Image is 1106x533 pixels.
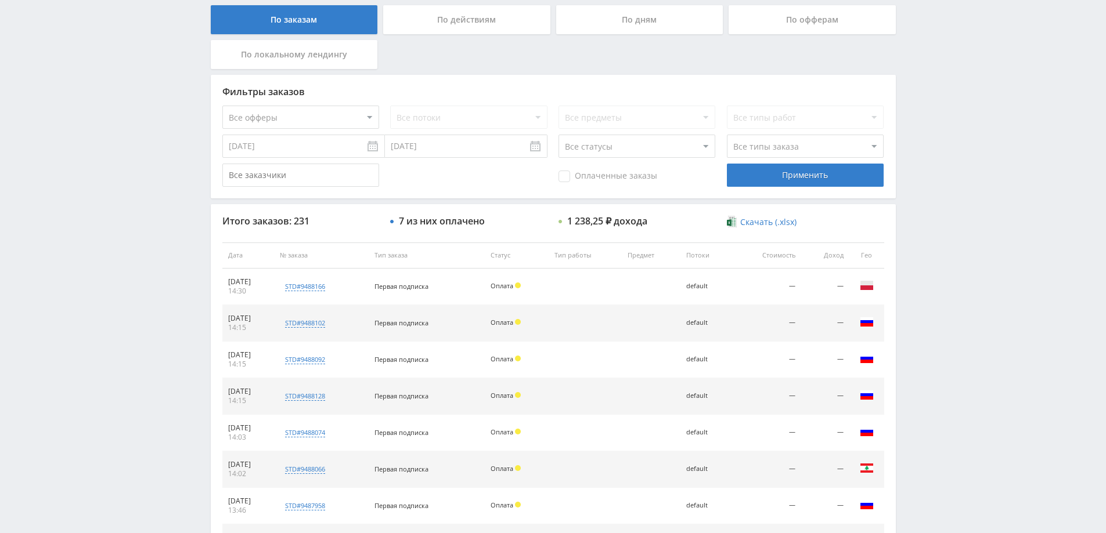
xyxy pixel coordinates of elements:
th: Тип работы [549,242,622,269]
div: По локальному лендингу [211,40,378,69]
div: std#9488128 [285,391,325,401]
th: Тип заказа [369,242,485,269]
img: lbn.png [860,461,874,475]
td: — [733,342,801,378]
td: — [801,342,849,378]
img: rus.png [860,351,874,365]
div: std#9487958 [285,501,325,510]
div: 14:02 [228,469,269,478]
div: std#9488074 [285,428,325,437]
img: xlsx [727,216,737,227]
div: Итого заказов: 231 [222,216,379,226]
span: Холд [515,429,521,434]
th: № заказа [274,242,369,269]
div: [DATE] [228,496,269,506]
div: std#9488102 [285,318,325,328]
div: default [686,319,727,327]
span: Первая подписка [374,465,428,473]
td: — [801,415,849,451]
div: default [686,282,727,290]
span: Первая подписка [374,501,428,510]
input: Все заказчики [222,164,379,187]
div: 14:30 [228,287,269,296]
th: Стоимость [733,242,801,269]
td: — [733,378,801,415]
div: std#9488066 [285,465,325,474]
div: std#9488166 [285,282,325,291]
span: Скачать (.xlsx) [740,217,797,227]
img: rus.png [860,315,874,329]
div: default [686,392,727,400]
div: std#9488092 [285,355,325,364]
td: — [801,378,849,415]
div: [DATE] [228,314,269,323]
span: Первая подписка [374,282,428,291]
div: 1 238,25 ₽ дохода [567,216,647,226]
div: [DATE] [228,277,269,287]
span: Оплата [491,391,513,400]
span: Первая подписка [374,428,428,437]
div: Фильтры заказов [222,86,884,97]
div: По дням [556,5,723,34]
span: Оплата [491,464,513,473]
div: 14:15 [228,360,269,369]
img: rus.png [860,425,874,438]
img: rus.png [860,498,874,512]
div: [DATE] [228,460,269,469]
div: [DATE] [228,350,269,360]
img: rus.png [860,388,874,402]
td: — [733,415,801,451]
div: [DATE] [228,387,269,396]
span: Оплата [491,281,513,290]
a: Скачать (.xlsx) [727,216,797,228]
span: Оплата [491,318,513,327]
img: pol.png [860,278,874,292]
span: Холд [515,465,521,471]
span: Первая подписка [374,355,428,364]
th: Статус [485,242,549,269]
span: Холд [515,319,521,325]
div: По офферам [729,5,896,34]
span: Первая подписка [374,318,428,327]
span: Холд [515,356,521,361]
div: default [686,429,727,436]
span: Оплата [491,501,513,509]
div: Применить [727,164,884,187]
div: 14:15 [228,396,269,405]
div: 14:15 [228,323,269,332]
th: Предмет [622,242,680,269]
div: 7 из них оплачено [399,216,485,226]
div: 14:03 [228,433,269,442]
div: 13:46 [228,506,269,515]
th: Дата [222,242,275,269]
div: default [686,356,727,363]
td: — [801,269,849,305]
th: Гео [849,242,884,269]
span: Оплата [491,427,513,436]
td: — [733,269,801,305]
td: — [801,305,849,342]
div: default [686,465,727,473]
span: Оплата [491,354,513,363]
div: default [686,502,727,509]
div: По действиям [383,5,550,34]
span: Первая подписка [374,391,428,400]
th: Потоки [680,242,733,269]
span: Оплаченные заказы [559,171,657,182]
span: Холд [515,392,521,398]
div: [DATE] [228,423,269,433]
td: — [733,488,801,524]
span: Холд [515,282,521,288]
td: — [801,488,849,524]
div: По заказам [211,5,378,34]
td: — [733,305,801,342]
td: — [801,451,849,488]
span: Холд [515,502,521,507]
td: — [733,451,801,488]
th: Доход [801,242,849,269]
